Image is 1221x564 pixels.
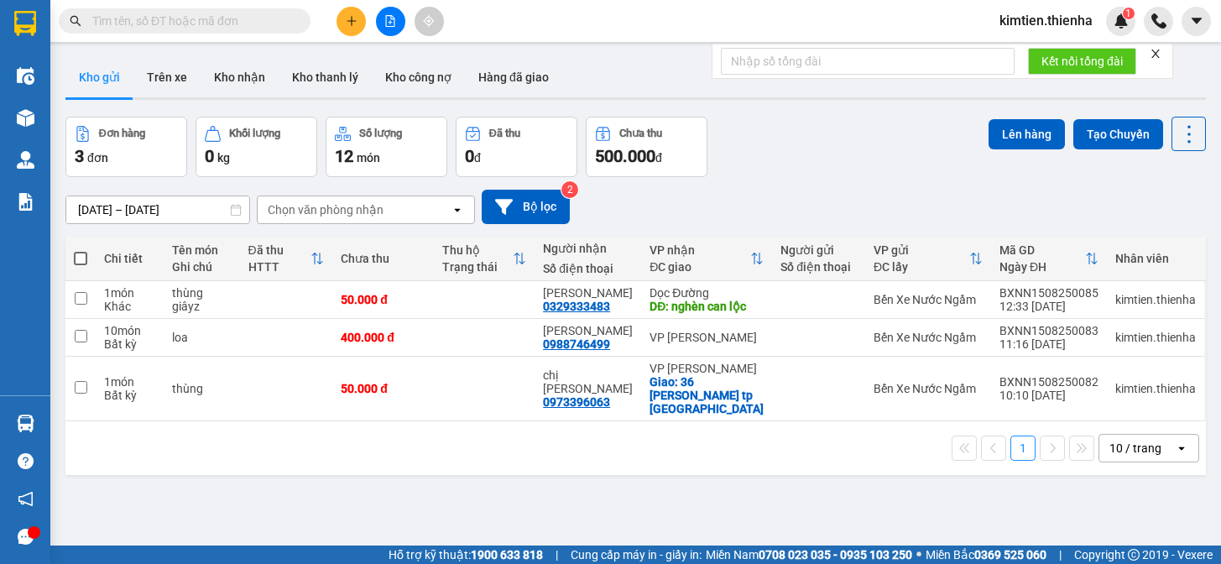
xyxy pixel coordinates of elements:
[1028,48,1136,75] button: Kết nối tổng đài
[999,337,1098,351] div: 11:16 [DATE]
[456,117,577,177] button: Đã thu0đ
[482,190,570,224] button: Bộ lọc
[471,548,543,561] strong: 1900 633 818
[341,252,425,265] div: Chưa thu
[874,293,983,306] div: Bến Xe Nước Ngầm
[999,286,1098,300] div: BXNN1508250085
[133,57,201,97] button: Trên xe
[14,11,36,36] img: logo-vxr
[989,119,1065,149] button: Lên hàng
[75,146,84,166] span: 3
[451,203,464,217] svg: open
[99,128,145,139] div: Đơn hàng
[66,196,249,223] input: Select a date range.
[650,243,750,257] div: VP nhận
[1115,252,1196,265] div: Nhân viên
[104,389,155,402] div: Bất kỳ
[543,286,633,300] div: ngọc anh
[172,286,232,313] div: thùng giâyz
[706,546,912,564] span: Miền Nam
[1175,441,1188,455] svg: open
[619,128,662,139] div: Chưa thu
[248,243,311,257] div: Đã thu
[874,382,983,395] div: Bến Xe Nước Ngầm
[268,201,384,218] div: Chọn văn phòng nhận
[434,237,535,281] th: Toggle SortBy
[442,260,514,274] div: Trạng thái
[874,331,983,344] div: Bến Xe Nước Ngầm
[326,117,447,177] button: Số lượng12món
[543,337,610,351] div: 0988746499
[18,453,34,469] span: question-circle
[1073,119,1163,149] button: Tạo Chuyến
[465,146,474,166] span: 0
[650,300,764,313] div: DĐ: nghèn can lộc
[556,546,558,564] span: |
[1115,331,1196,344] div: kimtien.thienha
[341,331,425,344] div: 400.000 đ
[389,546,543,564] span: Hỗ trợ kỹ thuật:
[346,15,357,27] span: plus
[874,260,969,274] div: ĐC lấy
[974,548,1046,561] strong: 0369 525 060
[341,293,425,306] div: 50.000 đ
[359,128,402,139] div: Số lượng
[865,237,991,281] th: Toggle SortBy
[415,7,444,36] button: aim
[650,375,764,415] div: Giao: 36 trần phú tp hà tĩnh
[759,548,912,561] strong: 0708 023 035 - 0935 103 250
[543,242,633,255] div: Người nhận
[1182,7,1211,36] button: caret-down
[17,67,34,85] img: warehouse-icon
[1114,13,1129,29] img: icon-new-feature
[337,7,366,36] button: plus
[874,243,969,257] div: VP gửi
[357,151,380,164] span: món
[465,57,562,97] button: Hàng đã giao
[104,300,155,313] div: Khác
[384,15,396,27] span: file-add
[229,128,280,139] div: Khối lượng
[196,117,317,177] button: Khối lượng0kg
[1125,8,1131,19] span: 1
[1189,13,1204,29] span: caret-down
[205,146,214,166] span: 0
[999,389,1098,402] div: 10:10 [DATE]
[999,324,1098,337] div: BXNN1508250083
[372,57,465,97] button: Kho công nợ
[18,529,34,545] span: message
[341,382,425,395] div: 50.000 đ
[92,12,290,30] input: Tìm tên, số ĐT hoặc mã đơn
[70,15,81,27] span: search
[17,193,34,211] img: solution-icon
[172,260,232,274] div: Ghi chú
[335,146,353,166] span: 12
[104,252,155,265] div: Chi tiết
[986,10,1106,31] span: kimtien.thienha
[172,382,232,395] div: thùng
[543,262,633,275] div: Số điện thoại
[650,331,764,344] div: VP [PERSON_NAME]
[65,57,133,97] button: Kho gửi
[561,181,578,198] sup: 2
[650,362,764,375] div: VP [PERSON_NAME]
[780,260,857,274] div: Số điện thoại
[17,109,34,127] img: warehouse-icon
[999,260,1085,274] div: Ngày ĐH
[1115,382,1196,395] div: kimtien.thienha
[916,551,921,558] span: ⚪️
[926,546,1046,564] span: Miền Bắc
[1059,546,1062,564] span: |
[543,300,610,313] div: 0329333483
[1151,13,1166,29] img: phone-icon
[18,491,34,507] span: notification
[721,48,1015,75] input: Nhập số tổng đài
[104,286,155,300] div: 1 món
[1010,436,1036,461] button: 1
[474,151,481,164] span: đ
[1115,293,1196,306] div: kimtien.thienha
[248,260,311,274] div: HTTT
[543,368,633,395] div: chị vân
[1123,8,1135,19] sup: 1
[543,324,633,337] div: tý ngọc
